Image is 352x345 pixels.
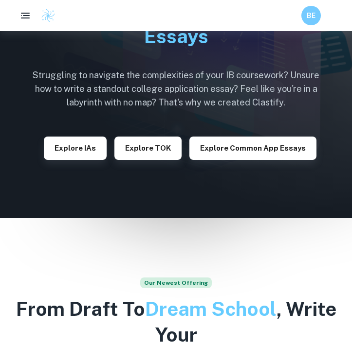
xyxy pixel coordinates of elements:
h6: Struggling to navigate the complexities of your IB coursework? Unsure how to write a standout col... [25,69,327,109]
button: Explore IAs [44,137,107,160]
span: Dream School [145,297,277,320]
a: Explore Common App essays [189,143,316,152]
span: Our Newest Offering [140,277,212,288]
button: Explore TOK [114,137,182,160]
button: BE [301,6,321,25]
a: Explore TOK [114,143,182,152]
a: Clastify logo [35,8,56,23]
img: Clastify logo [41,8,56,23]
a: Explore IAs [44,143,107,152]
button: Explore Common App essays [189,137,316,160]
h6: BE [306,10,317,21]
